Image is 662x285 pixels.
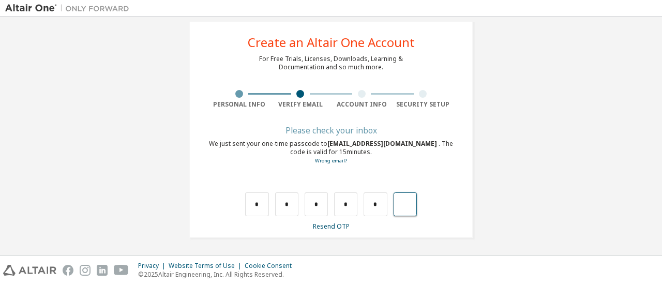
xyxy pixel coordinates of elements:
[138,262,169,270] div: Privacy
[169,262,245,270] div: Website Terms of Use
[259,55,403,71] div: For Free Trials, Licenses, Downloads, Learning & Documentation and so much more.
[3,265,56,276] img: altair_logo.svg
[80,265,91,276] img: instagram.svg
[245,262,298,270] div: Cookie Consent
[315,157,347,164] a: Go back to the registration form
[393,100,454,109] div: Security Setup
[208,127,454,133] div: Please check your inbox
[270,100,332,109] div: Verify Email
[208,100,270,109] div: Personal Info
[138,270,298,279] p: © 2025 Altair Engineering, Inc. All Rights Reserved.
[114,265,129,276] img: youtube.svg
[5,3,134,13] img: Altair One
[97,265,108,276] img: linkedin.svg
[313,222,350,231] a: Resend OTP
[248,36,415,49] div: Create an Altair One Account
[331,100,393,109] div: Account Info
[208,140,454,165] div: We just sent your one-time passcode to . The code is valid for 15 minutes.
[63,265,73,276] img: facebook.svg
[327,139,439,148] span: [EMAIL_ADDRESS][DOMAIN_NAME]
